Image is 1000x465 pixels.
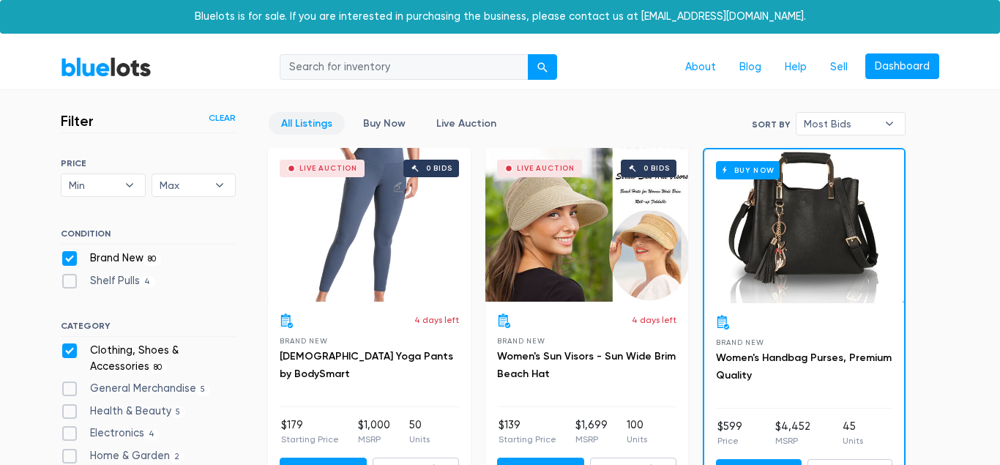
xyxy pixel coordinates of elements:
[414,313,459,327] p: 4 days left
[632,313,676,327] p: 4 days left
[575,433,608,446] p: MSRP
[865,53,939,80] a: Dashboard
[818,53,859,81] a: Sell
[497,350,676,380] a: Women's Sun Visors - Sun Wide Brim Beach Hat
[61,321,236,337] h6: CATEGORY
[773,53,818,81] a: Help
[280,54,529,81] input: Search for inventory
[716,351,892,382] a: Women's Handbag Purses, Premium Quality
[140,276,155,288] span: 4
[280,337,327,345] span: Brand New
[497,337,545,345] span: Brand New
[61,381,210,397] label: General Merchandise
[775,419,810,448] li: $4,452
[299,165,357,172] div: Live Auction
[61,343,236,374] label: Clothing, Shoes & Accessories
[170,451,184,463] span: 2
[143,254,161,266] span: 80
[149,362,167,373] span: 80
[704,149,904,303] a: Buy Now
[144,429,160,441] span: 4
[204,174,235,196] b: ▾
[196,384,210,396] span: 5
[61,273,155,289] label: Shelf Pulls
[752,118,790,131] label: Sort By
[358,417,390,447] li: $1,000
[61,112,94,130] h3: Filter
[874,113,905,135] b: ▾
[627,433,647,446] p: Units
[61,425,160,442] label: Electronics
[575,417,608,447] li: $1,699
[268,148,471,302] a: Live Auction 0 bids
[716,338,764,346] span: Brand New
[499,417,556,447] li: $139
[160,174,208,196] span: Max
[517,165,575,172] div: Live Auction
[171,406,185,418] span: 5
[717,419,742,448] li: $599
[114,174,145,196] b: ▾
[61,56,152,78] a: BlueLots
[209,111,236,124] a: Clear
[716,161,780,179] h6: Buy Now
[499,433,556,446] p: Starting Price
[358,433,390,446] p: MSRP
[717,434,742,447] p: Price
[728,53,773,81] a: Blog
[351,112,418,135] a: Buy Now
[281,433,339,446] p: Starting Price
[426,165,452,172] div: 0 bids
[281,417,339,447] li: $179
[280,350,453,380] a: [DEMOGRAPHIC_DATA] Yoga Pants by BodySmart
[61,250,161,267] label: Brand New
[843,419,863,448] li: 45
[424,112,509,135] a: Live Auction
[673,53,728,81] a: About
[61,228,236,245] h6: CONDITION
[843,434,863,447] p: Units
[643,165,670,172] div: 0 bids
[61,158,236,168] h6: PRICE
[804,113,877,135] span: Most Bids
[69,174,117,196] span: Min
[775,434,810,447] p: MSRP
[409,433,430,446] p: Units
[269,112,345,135] a: All Listings
[485,148,688,302] a: Live Auction 0 bids
[61,403,185,420] label: Health & Beauty
[409,417,430,447] li: 50
[61,448,184,464] label: Home & Garden
[627,417,647,447] li: 100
